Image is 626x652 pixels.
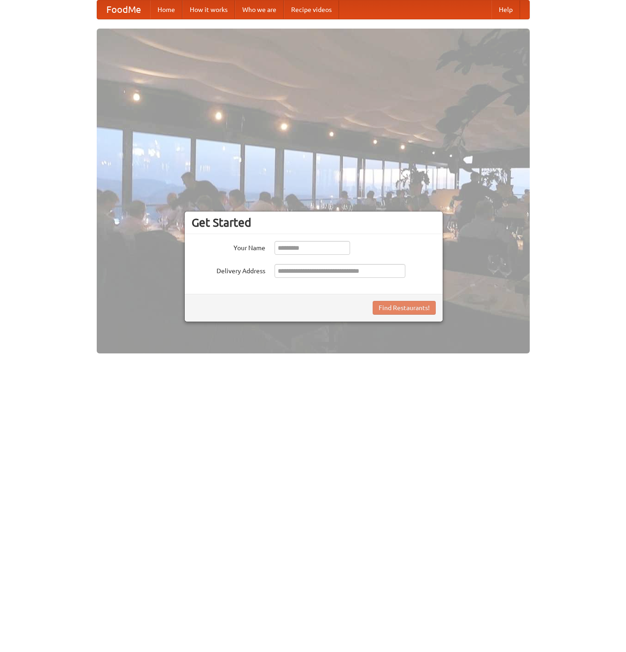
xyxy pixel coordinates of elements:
[284,0,339,19] a: Recipe videos
[491,0,520,19] a: Help
[235,0,284,19] a: Who we are
[150,0,182,19] a: Home
[192,216,436,229] h3: Get Started
[192,264,265,276] label: Delivery Address
[192,241,265,253] label: Your Name
[97,0,150,19] a: FoodMe
[182,0,235,19] a: How it works
[373,301,436,315] button: Find Restaurants!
